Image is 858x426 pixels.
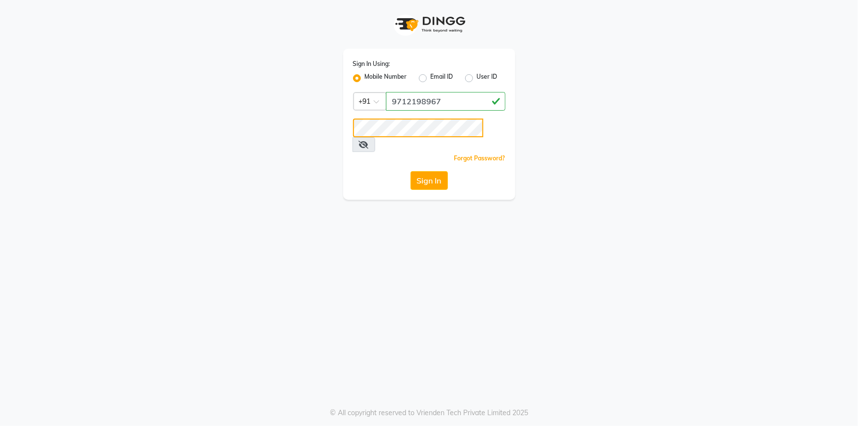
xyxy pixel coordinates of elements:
label: Sign In Using: [353,60,390,68]
img: logo1.svg [390,10,469,39]
label: Email ID [431,72,453,84]
label: Mobile Number [365,72,407,84]
a: Forgot Password? [454,154,505,162]
input: Username [386,92,505,111]
input: Username [353,119,483,137]
button: Sign In [411,171,448,190]
label: User ID [477,72,498,84]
